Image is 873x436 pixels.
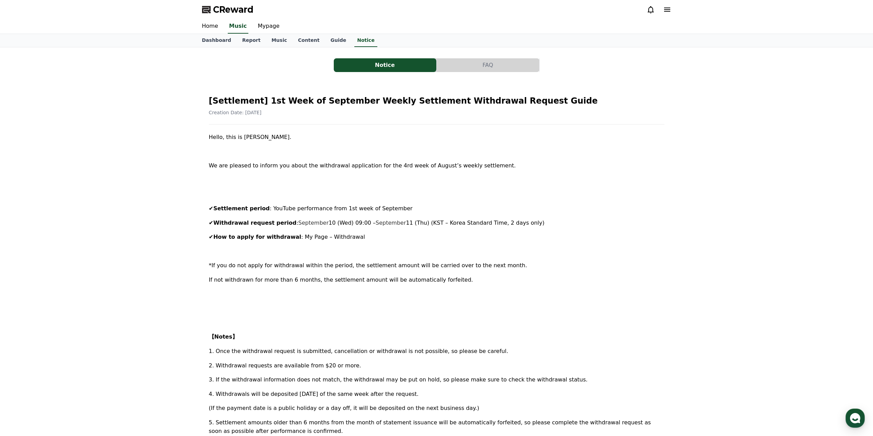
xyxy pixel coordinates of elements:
span: : YouTube performance from 1st week of September [270,205,412,212]
span: 2. Withdrawal requests are available from $20 or more. [209,362,361,369]
span: ✔ [209,205,213,212]
a: Home [197,19,224,34]
span: If not withdrawn for more than 6 months, the settlement amount will be automatically forfeited. [209,276,473,283]
a: Music [228,19,248,34]
a: Notice [334,58,437,72]
span: ✔ [209,234,213,240]
strong: Settlement period [213,205,270,212]
span: 10 (Wed) 09:00 – [329,220,376,226]
button: Notice [334,58,436,72]
button: FAQ [437,58,539,72]
strong: Withdrawal request period [213,220,296,226]
span: Home [17,228,30,233]
a: Mypage [252,19,285,34]
a: Music [266,34,292,47]
a: FAQ [437,58,540,72]
a: Content [293,34,325,47]
span: 5. Settlement amounts older than 6 months from the month of statement issuance will be automatica... [209,419,651,435]
a: Settings [89,217,132,235]
strong: 【Notes】 [209,333,238,340]
span: Settings [102,228,118,233]
a: Dashboard [197,34,237,47]
a: Notice [354,34,377,47]
a: CReward [202,4,253,15]
span: 1. Once the withdrawal request is submitted, cancellation or withdrawal is not possible, so pleas... [209,348,508,354]
p: September September [209,219,664,227]
span: Creation Date: [DATE] [209,110,262,115]
span: : [296,220,298,226]
h2: [Settlement] 1st Week of September Weekly Settlement Withdrawal Request Guide [209,95,664,106]
span: *If you do not apply for withdrawal within the period, the settlement amount will be carried over... [209,262,527,269]
a: Messages [45,217,89,235]
a: Report [237,34,266,47]
a: Home [2,217,45,235]
span: : My Page – Withdrawal [301,234,365,240]
span: CReward [213,4,253,15]
span: Hello, this is [PERSON_NAME]. [209,134,292,140]
span: We are pleased to inform you about the withdrawal application for the 4rd week of August’s weekly... [209,162,516,169]
a: Guide [325,34,352,47]
span: (If the payment date is a public holiday or a day off, it will be deposited on the next business ... [209,405,479,411]
span: 11 (Thu) (KST – Korea Standard Time, 2 days only) [406,220,545,226]
span: 3. If the withdrawal information does not match, the withdrawal may be put on hold, so please mak... [209,376,588,383]
span: ✔ [209,220,213,226]
span: 4. Withdrawals will be deposited [DATE] of the same week after the request. [209,391,419,397]
span: Messages [57,228,77,234]
strong: How to apply for withdrawal [213,234,301,240]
